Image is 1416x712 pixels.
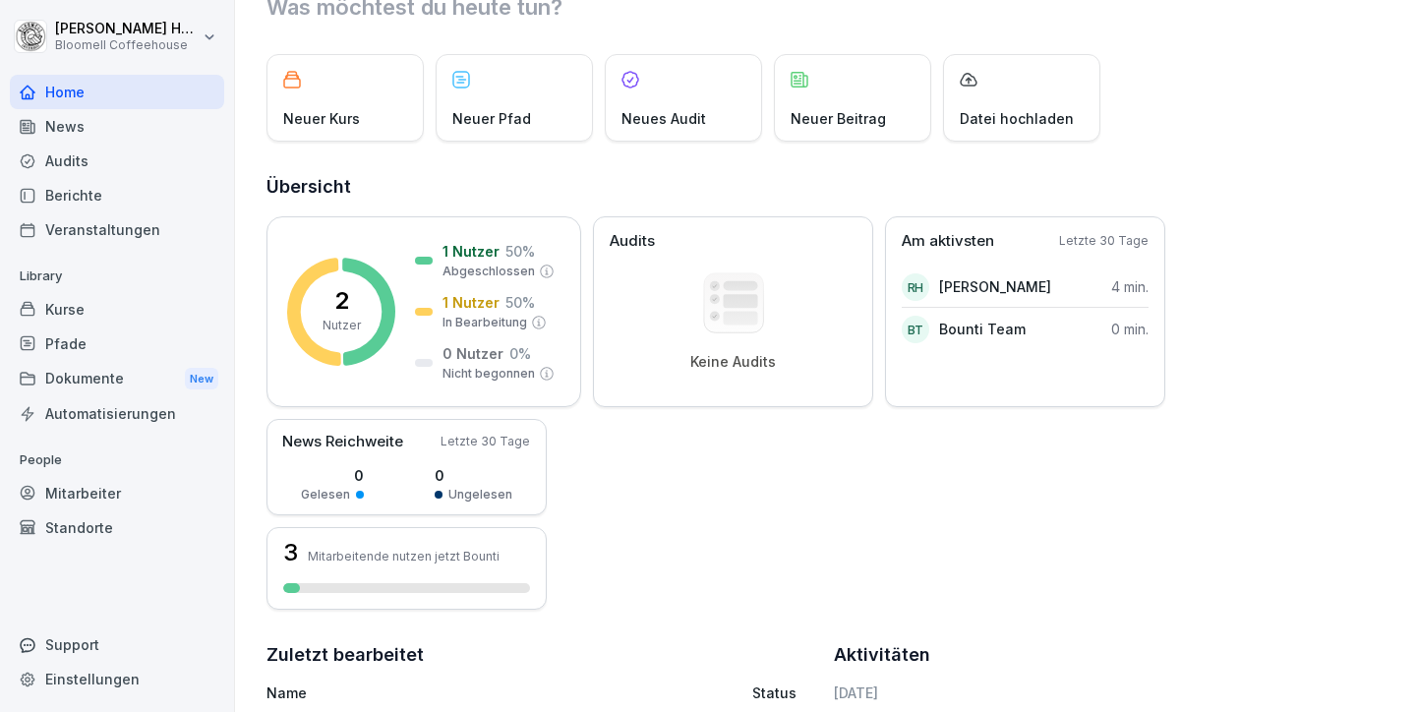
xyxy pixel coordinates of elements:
[10,361,224,397] div: Dokumente
[334,289,349,313] p: 2
[752,682,796,703] p: Status
[10,292,224,326] a: Kurse
[442,314,527,331] p: In Bearbeitung
[448,486,512,504] p: Ungelesen
[282,431,403,453] p: News Reichweite
[690,353,776,371] p: Keine Audits
[308,549,500,564] p: Mitarbeitende nutzen jetzt Bounti
[10,445,224,476] p: People
[834,641,930,669] h2: Aktivitäten
[10,109,224,144] a: News
[902,230,994,253] p: Am aktivsten
[791,108,886,129] p: Neuer Beitrag
[266,682,604,703] p: Name
[441,433,530,450] p: Letzte 30 Tage
[939,319,1026,339] p: Bounti Team
[10,326,224,361] a: Pfade
[10,178,224,212] a: Berichte
[10,144,224,178] a: Audits
[10,476,224,510] a: Mitarbeiter
[902,273,929,301] div: RH
[442,292,500,313] p: 1 Nutzer
[621,108,706,129] p: Neues Audit
[185,368,218,390] div: New
[10,261,224,292] p: Library
[505,241,535,262] p: 50 %
[10,396,224,431] a: Automatisierungen
[1111,319,1149,339] p: 0 min.
[960,108,1074,129] p: Datei hochladen
[1059,232,1149,250] p: Letzte 30 Tage
[301,486,350,504] p: Gelesen
[509,343,531,364] p: 0 %
[10,361,224,397] a: DokumenteNew
[435,465,512,486] p: 0
[610,230,655,253] p: Audits
[442,263,535,280] p: Abgeschlossen
[10,627,224,662] div: Support
[10,212,224,247] a: Veranstaltungen
[266,173,1386,201] h2: Übersicht
[10,510,224,545] a: Standorte
[1111,276,1149,297] p: 4 min.
[505,292,535,313] p: 50 %
[301,465,364,486] p: 0
[902,316,929,343] div: BT
[10,75,224,109] a: Home
[266,641,820,669] h2: Zuletzt bearbeitet
[55,21,199,37] p: [PERSON_NAME] Häfeli
[939,276,1051,297] p: [PERSON_NAME]
[283,541,298,564] h3: 3
[283,108,360,129] p: Neuer Kurs
[442,241,500,262] p: 1 Nutzer
[55,38,199,52] p: Bloomell Coffeehouse
[442,343,503,364] p: 0 Nutzer
[452,108,531,129] p: Neuer Pfad
[834,682,1387,703] h6: [DATE]
[323,317,361,334] p: Nutzer
[10,662,224,696] a: Einstellungen
[442,365,535,383] p: Nicht begonnen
